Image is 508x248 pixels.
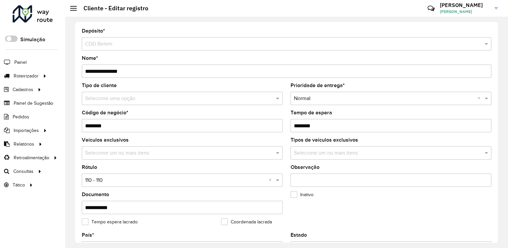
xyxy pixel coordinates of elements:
span: Cadastros [13,86,33,93]
label: Prioridade de entrega [291,81,345,89]
label: Tipo de cliente [82,81,117,89]
h3: [PERSON_NAME] [440,2,490,8]
label: Rótulo [82,163,97,171]
label: Tipos de veículos exclusivos [291,136,358,144]
span: Clear all [269,176,274,184]
label: Observação [291,163,319,171]
span: Importações [14,127,39,134]
span: Clear all [477,94,483,102]
label: Código de negócio [82,109,128,117]
label: Veículos exclusivos [82,136,129,144]
span: Roteirizador [14,72,39,79]
label: Estado [291,231,307,239]
span: Pedidos [13,113,29,120]
span: Tático [13,182,25,188]
label: Depósito [82,27,105,35]
label: País [82,231,94,239]
span: Relatórios [14,141,34,148]
label: Inativo [291,191,314,198]
label: Tempo de espera [291,109,332,117]
label: Nome [82,54,98,62]
label: Simulação [20,36,45,44]
label: Documento [82,190,109,198]
a: Contato Rápido [424,1,438,16]
span: [PERSON_NAME] [440,9,490,15]
span: Painel [14,59,27,66]
span: Consultas [13,168,34,175]
h2: Cliente - Editar registro [77,5,148,12]
span: Painel de Sugestão [14,100,53,107]
span: Retroalimentação [14,154,49,161]
label: Coordenada lacrada [221,218,272,225]
label: Tempo espera lacrado [82,218,138,225]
